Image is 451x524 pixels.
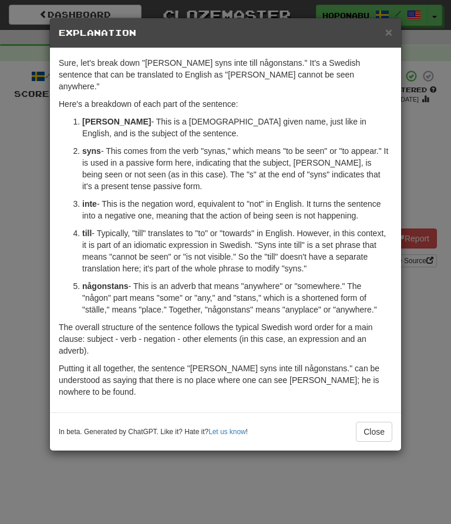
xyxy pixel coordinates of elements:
[82,229,92,238] strong: till
[59,321,392,357] p: The overall structure of the sentence follows the typical Swedish word order for a main clause: s...
[208,428,245,436] a: Let us know
[59,427,248,437] small: In beta. Generated by ChatGPT. Like it? Hate it? !
[82,117,151,126] strong: [PERSON_NAME]
[82,281,129,291] strong: någonstans
[59,98,392,110] p: Here's a breakdown of each part of the sentence:
[82,199,97,209] strong: inte
[82,145,392,192] p: - This comes from the verb "synas," which means "to be seen" or "to appear." It is used in a pass...
[82,116,392,139] p: - This is a [DEMOGRAPHIC_DATA] given name, just like in English, and is the subject of the sentence.
[356,422,392,442] button: Close
[59,57,392,92] p: Sure, let's break down "[PERSON_NAME] syns inte till någonstans." It's a Swedish sentence that ca...
[82,198,392,221] p: - This is the negation word, equivalent to "not" in English. It turns the sentence into a negativ...
[385,25,392,39] span: ×
[385,26,392,38] button: Close
[82,146,101,156] strong: syns
[59,362,392,398] p: Putting it all together, the sentence "[PERSON_NAME] syns inte till någonstans." can be understoo...
[82,280,392,315] p: - This is an adverb that means "anywhere" or "somewhere." The "någon" part means "some" or "any,"...
[82,227,392,274] p: - Typically, "till" translates to "to" or "towards" in English. However, in this context, it is p...
[59,27,392,39] h5: Explanation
